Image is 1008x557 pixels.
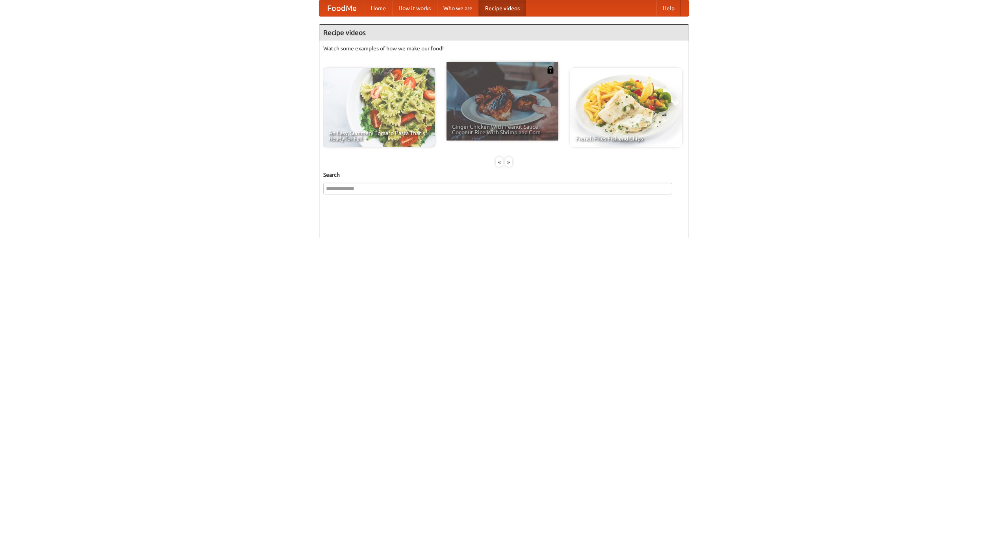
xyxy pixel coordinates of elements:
[392,0,437,16] a: How it works
[323,44,685,52] p: Watch some examples of how we make our food!
[547,66,554,74] img: 483408.png
[323,171,685,179] h5: Search
[319,0,365,16] a: FoodMe
[365,0,392,16] a: Home
[319,25,689,41] h4: Recipe videos
[496,157,503,167] div: «
[437,0,479,16] a: Who we are
[323,68,435,147] a: An Easy, Summery Tomato Pasta That's Ready for Fall
[570,68,682,147] a: French Fries Fish and Chips
[505,157,512,167] div: »
[656,0,681,16] a: Help
[329,130,430,141] span: An Easy, Summery Tomato Pasta That's Ready for Fall
[479,0,526,16] a: Recipe videos
[576,136,676,141] span: French Fries Fish and Chips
